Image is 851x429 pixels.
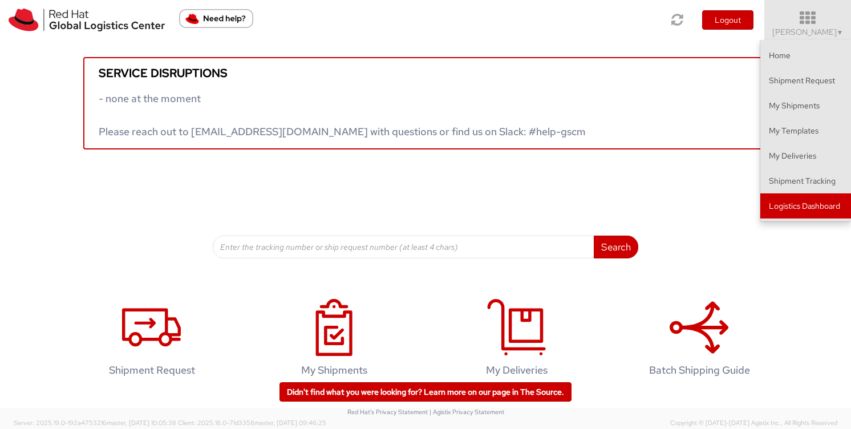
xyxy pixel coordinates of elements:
[178,419,326,427] span: Client: 2025.18.0-71d3358
[99,92,586,138] span: - none at the moment Please reach out to [EMAIL_ADDRESS][DOMAIN_NAME] with questions or find us o...
[9,9,165,31] img: rh-logistics-00dfa346123c4ec078e1.svg
[760,43,851,68] a: Home
[14,419,176,427] span: Server: 2025.19.0-192a4753216
[670,419,837,428] span: Copyright © [DATE]-[DATE] Agistix Inc., All Rights Reserved
[213,236,594,258] input: Enter the tracking number or ship request number (at least 4 chars)
[254,419,326,427] span: master, [DATE] 09:46:25
[78,365,225,376] h4: Shipment Request
[760,68,851,93] a: Shipment Request
[66,287,237,394] a: Shipment Request
[594,236,638,258] button: Search
[83,57,768,149] a: Service disruptions - none at the moment Please reach out to [EMAIL_ADDRESS][DOMAIN_NAME] with qu...
[429,408,504,416] a: | Agistix Privacy Statement
[107,419,176,427] span: master, [DATE] 10:05:38
[772,27,844,37] span: [PERSON_NAME]
[702,10,753,30] button: Logout
[279,382,572,402] a: Didn't find what you were looking for? Learn more on our page in The Source.
[347,408,428,416] a: Red Hat's Privacy Statement
[443,365,590,376] h4: My Deliveries
[626,365,773,376] h4: Batch Shipping Guide
[760,143,851,168] a: My Deliveries
[99,67,752,79] h5: Service disruptions
[760,93,851,118] a: My Shipments
[249,287,420,394] a: My Shipments
[431,287,602,394] a: My Deliveries
[614,287,785,394] a: Batch Shipping Guide
[179,9,253,28] button: Need help?
[760,118,851,143] a: My Templates
[261,365,408,376] h4: My Shipments
[837,28,844,37] span: ▼
[760,168,851,193] a: Shipment Tracking
[760,193,851,218] a: Logistics Dashboard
